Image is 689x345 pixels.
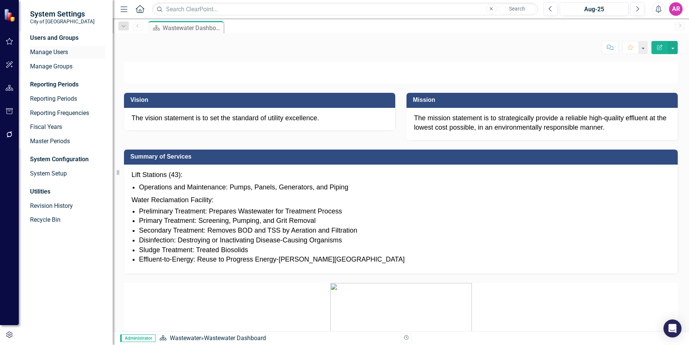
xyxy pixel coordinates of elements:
li: Primary Treatment: Screening, Pumping, and Grit Removal [139,216,670,226]
div: Aug-25 [562,5,626,14]
a: Master Periods [30,137,105,146]
li: Operations and Maintenance: Pumps, Panels, Generators, and Piping [139,183,670,192]
div: System Configuration [30,155,105,164]
p: The vision statement is to set the standard of utility excellence. [131,113,388,123]
a: Reporting Frequencies [30,109,105,118]
div: Open Intercom Messenger [663,319,681,337]
a: Reporting Periods [30,95,105,103]
a: Fiscal Years [30,123,105,132]
a: Wastewater [170,334,201,342]
button: AR [669,2,683,16]
button: Search [499,4,536,14]
li: Sludge Treatment: Treated Biosolids [139,245,670,255]
div: Utilities [30,188,105,196]
input: Search ClearPoint... [152,3,538,16]
li: Secondary Treatment: Removes BOD and TSS by Aeration and Filtration [139,226,670,236]
h3: Mission [413,97,674,103]
a: System Setup [30,169,105,178]
span: Administrator [120,334,156,342]
a: Manage Users [30,48,105,57]
p: The mission statement is to strategically provide a reliable high-quality effluent at the lowest ... [414,113,670,133]
a: Manage Groups [30,62,105,71]
div: Wastewater Dashboard [163,23,222,33]
small: City of [GEOGRAPHIC_DATA] [30,18,95,24]
span: Search [509,6,525,12]
div: Reporting Periods [30,80,105,89]
li: Disinfection: Destroying or Inactivating Disease-Causing Organisms [139,236,670,245]
div: » [159,334,395,343]
h3: Summary of Services [130,153,674,160]
p: Lift Stations (43): [131,170,670,182]
span: System Settings [30,9,95,18]
li: Preliminary Treatment: Prepares Wastewater for Treatment Process [139,207,670,216]
h3: Vision [130,97,391,103]
a: Revision History [30,202,105,210]
li: Effluent-to-Energy: Reuse to Progress Energy-[PERSON_NAME][GEOGRAPHIC_DATA] [139,255,670,265]
p: Water Reclamation Facility: [131,194,670,205]
button: Aug-25 [560,2,629,16]
div: Users and Groups [30,34,105,42]
div: Wastewater Dashboard [204,334,266,342]
a: Recycle Bin [30,216,105,224]
img: ClearPoint Strategy [4,9,17,22]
